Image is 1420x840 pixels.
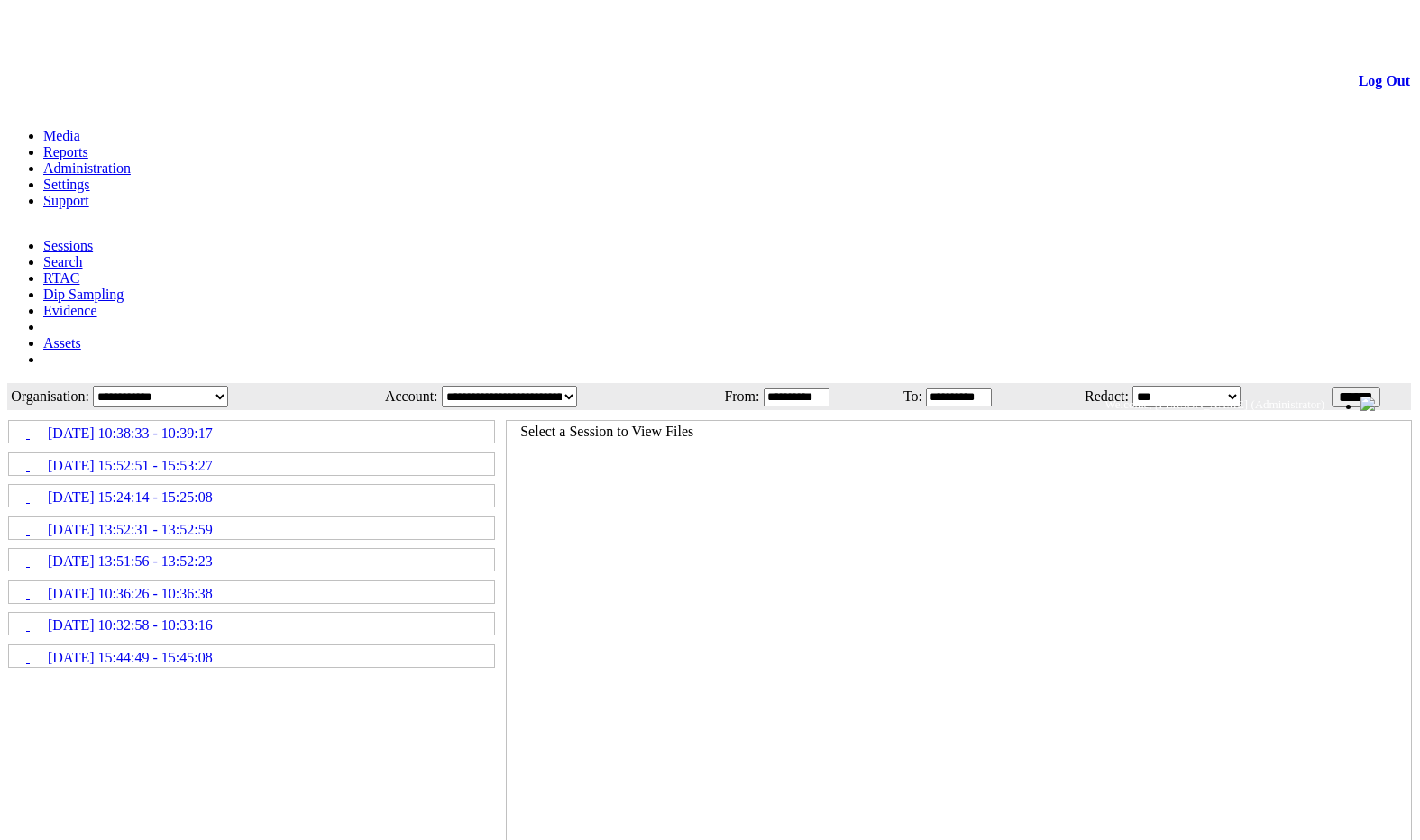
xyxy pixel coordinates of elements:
[48,489,213,506] span: [DATE] 15:24:14 - 15:25:08
[1360,397,1375,411] img: bell24.png
[340,385,438,408] td: Account:
[10,614,493,634] a: [DATE] 10:32:58 - 10:33:16
[48,522,213,538] span: [DATE] 13:52:31 - 13:52:59
[43,287,124,302] a: Dip Sampling
[48,617,213,634] span: [DATE] 10:32:58 - 10:33:16
[43,177,90,192] a: Settings
[519,423,694,441] td: Select a Session to View Files
[43,254,83,269] a: Search
[48,458,213,474] span: [DATE] 15:52:51 - 15:53:27
[43,160,131,176] a: Administration
[43,303,97,318] a: Evidence
[43,193,89,208] a: Support
[43,335,81,351] a: Assets
[43,128,80,143] a: Media
[10,486,493,506] a: [DATE] 15:24:14 - 15:25:08
[9,385,90,408] td: Organisation:
[43,270,79,286] a: RTAC
[48,425,213,442] span: [DATE] 10:38:33 - 10:39:17
[1359,73,1410,88] a: Log Out
[48,553,213,570] span: [DATE] 13:51:56 - 13:52:23
[885,385,923,408] td: To:
[10,518,493,538] a: [DATE] 13:52:31 - 13:52:59
[43,144,88,160] a: Reports
[10,550,493,570] a: [DATE] 13:51:56 - 13:52:23
[10,422,493,442] a: [DATE] 10:38:33 - 10:39:17
[10,582,493,602] a: [DATE] 10:36:26 - 10:36:38
[1049,385,1130,408] td: Redact:
[43,238,93,253] a: Sessions
[694,385,761,408] td: From:
[1105,397,1324,411] span: Welcome, [PERSON_NAME] (Administrator)
[48,650,213,666] span: [DATE] 15:44:49 - 15:45:08
[10,454,493,474] a: [DATE] 15:52:51 - 15:53:27
[10,646,493,666] a: [DATE] 15:44:49 - 15:45:08
[48,586,213,602] span: [DATE] 10:36:26 - 10:36:38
